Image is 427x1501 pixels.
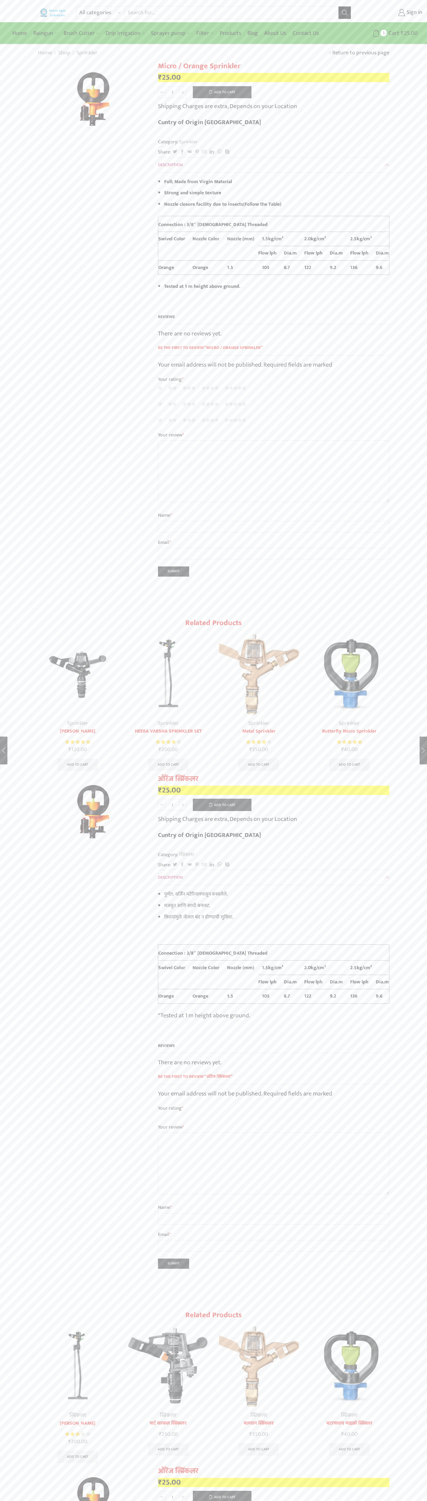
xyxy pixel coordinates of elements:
[158,566,189,577] input: Submit
[158,830,261,840] b: Cuntry of Origin [GEOGRAPHIC_DATA]
[38,728,118,735] a: [PERSON_NAME]
[168,385,177,391] a: 2 of 5 stars
[158,511,389,519] label: Name
[249,1430,252,1439] span: ₹
[158,992,174,1000] strong: Orange
[68,1437,87,1446] bdi: 200.00
[158,71,162,84] span: ₹
[341,745,344,754] span: ₹
[158,1231,389,1239] label: Email
[38,634,118,715] img: saras sprinkler
[158,329,389,338] p: There are no reviews yet.
[219,634,299,715] img: Metal Sprinkler
[330,978,343,986] strong: Dia.m
[148,759,189,771] a: Add to cart: “HEERA VARSHA SPRINKLER SET”
[289,26,322,40] a: Contact Us
[125,631,212,775] div: 2 / 5
[164,913,389,922] li: किडयांमुळे नोजल बंद न होण्याची सुविधा.
[158,401,162,407] a: 1 of 5 stars
[304,992,311,1000] strong: 122
[329,759,370,771] a: Add to cart: “Butterfly Micro Sprinkler”
[219,1327,299,1407] img: Metal Sprinkler
[158,431,389,439] label: Your review
[158,138,198,145] span: Category:
[38,49,52,57] a: Home
[158,1088,332,1099] span: Your email address will not be published. Required fields are marked
[158,62,389,71] h1: Micro / Orange Sprinkler
[284,978,297,986] strong: Dia.m
[158,117,261,128] b: Cuntry of Origin [GEOGRAPHIC_DATA]
[306,1323,393,1459] div: 4 / 5
[405,9,422,17] span: Sign in
[76,49,98,57] a: Sprinkler
[58,49,71,57] a: Shop
[148,26,193,40] a: Sprayer pump
[341,745,358,754] bdi: 40.00
[158,235,185,243] strong: Swivel Color
[185,1309,242,1321] span: Related products
[193,964,219,972] strong: Nozzle Color
[238,759,279,771] a: Add to cart: “Metal Sprinkler”
[309,1420,390,1427] a: बटरफ्लाय माइक्रो स्प्रिंक्लर
[215,631,303,775] div: 3 / 5
[164,901,389,910] li: मजबुत आणि साधी बनावट.
[261,26,289,40] a: About Us
[156,739,181,745] div: Rated 4.37 out of 5
[215,1323,303,1459] div: 3 / 5
[201,417,219,423] a: 4 of 5 stars
[380,30,387,36] span: 1
[158,263,174,271] strong: Orange
[238,1443,279,1456] a: Add to cart: “बलवान स्प्रिंकलर”
[376,992,383,1000] strong: 9.6
[102,26,148,40] a: Drip Irrigation
[67,719,88,728] a: Sprinkler
[350,964,372,972] strong: 2.5kg/cm²
[193,799,251,811] button: Add to cart
[128,634,209,715] img: Impact Mini Sprinkler
[65,1431,90,1437] div: Rated 3.33 out of 5
[246,739,271,745] div: Rated 4.00 out of 5
[193,86,251,99] button: Add to cart
[251,1411,267,1420] a: स्प्रिंकलर
[249,745,252,754] span: ₹
[262,964,283,972] strong: 1.5kg/cm²
[304,964,326,972] strong: 2.0kg/cm²
[304,235,326,243] strong: 2.0kg/cm²
[158,1204,389,1212] label: Name
[304,249,322,257] strong: Flow lph
[68,745,87,754] bdi: 120.00
[376,263,383,271] strong: 9.6
[168,401,177,407] a: 2 of 5 stars
[248,719,269,728] a: Sprinkler
[262,992,270,1000] strong: 105
[158,1259,189,1269] input: Submit
[201,401,219,407] a: 4 of 5 stars
[158,870,389,885] a: Description
[164,890,389,899] li: पुर्णत; वर्जिन मटेरियलपासुन बनवलेले.
[376,978,389,986] strong: Dia.m
[304,978,322,986] strong: Flow lph
[65,739,90,745] div: Rated 5.00 out of 5
[159,1430,162,1439] span: ₹
[401,28,418,38] bdi: 25.00
[262,263,270,271] strong: 105
[193,992,208,1000] strong: Orange
[330,992,336,1000] strong: 9.2
[34,631,122,775] div: 1 / 5
[128,1327,209,1407] img: part circle sprinkler
[158,359,332,370] span: Your email address will not be published. Required fields are marked
[225,385,246,391] a: 5 of 5 stars
[57,759,98,771] a: Add to cart: “Saras Sprinkler”
[337,739,362,745] div: Rated 5.00 out of 5
[225,401,246,407] a: 5 of 5 stars
[165,799,179,811] input: Product quantity
[401,28,404,38] span: ₹
[309,634,390,715] img: Butterfly Micro Sprinkler
[128,728,209,735] a: HEERA VARSHA SPRINKLER SET
[258,978,276,986] strong: Flow lph
[330,249,343,257] strong: Dia.m
[158,149,171,156] span: Share:
[217,26,244,40] a: Products
[158,1105,389,1112] label: Your rating
[125,6,338,19] input: Search for...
